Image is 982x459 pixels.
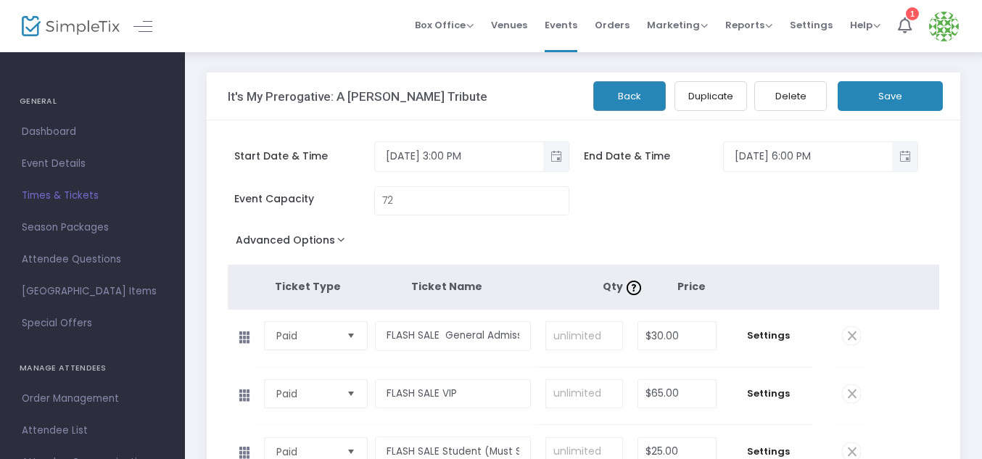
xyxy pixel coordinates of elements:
[411,279,482,294] span: Ticket Name
[20,87,165,116] h4: GENERAL
[22,389,163,408] span: Order Management
[725,18,772,32] span: Reports
[234,149,374,164] span: Start Date & Time
[491,7,527,44] span: Venues
[545,7,577,44] span: Events
[22,154,163,173] span: Event Details
[546,322,623,350] input: unlimited
[228,89,487,104] h3: It's My Prerogative: A [PERSON_NAME] Tribute
[22,186,163,205] span: Times & Tickets
[20,354,165,383] h4: MANAGE ATTENDEES
[341,380,361,408] button: Select
[234,191,374,207] span: Event Capacity
[375,379,531,409] input: Enter a ticket type name. e.g. General Admission
[731,444,806,459] span: Settings
[638,322,715,350] input: Price
[22,250,163,269] span: Attendee Questions
[638,380,715,408] input: Price
[22,314,163,333] span: Special Offers
[22,421,163,440] span: Attendee List
[22,123,163,141] span: Dashboard
[546,380,623,408] input: unlimited
[677,279,706,294] span: Price
[754,81,827,111] button: Delete
[276,386,335,401] span: Paid
[892,142,917,171] button: Toggle popup
[627,281,641,295] img: question-mark
[375,321,531,351] input: Enter a ticket type name. e.g. General Admission
[724,144,892,168] input: Select date & time
[838,81,943,111] button: Save
[603,279,645,294] span: Qty
[731,328,806,343] span: Settings
[731,386,806,401] span: Settings
[543,142,569,171] button: Toggle popup
[647,18,708,32] span: Marketing
[275,279,341,294] span: Ticket Type
[341,322,361,350] button: Select
[375,144,543,168] input: Select date & time
[850,18,880,32] span: Help
[22,218,163,237] span: Season Packages
[276,328,335,343] span: Paid
[906,7,919,20] div: 1
[790,7,833,44] span: Settings
[415,18,474,32] span: Box Office
[584,149,723,164] span: End Date & Time
[228,230,359,256] button: Advanced Options
[595,7,630,44] span: Orders
[593,81,666,111] button: Back
[276,444,335,459] span: Paid
[22,282,163,301] span: [GEOGRAPHIC_DATA] Items
[674,81,747,111] button: Duplicate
